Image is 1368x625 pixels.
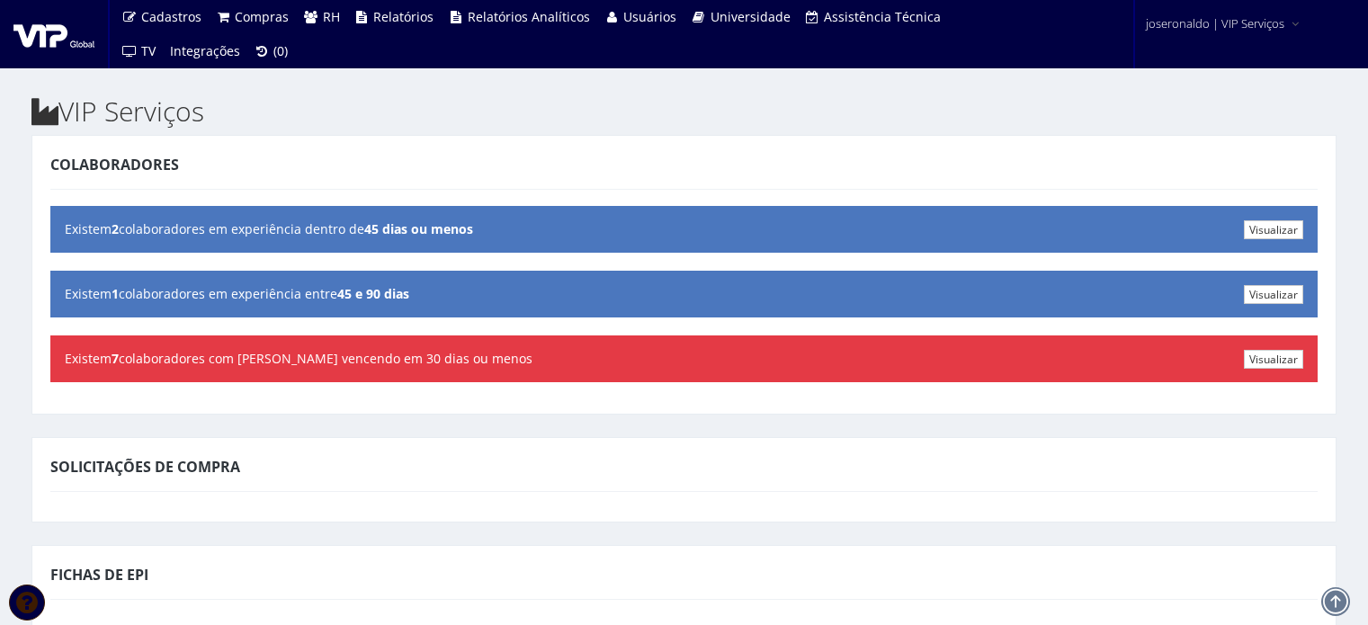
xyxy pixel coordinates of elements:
[247,34,296,68] a: (0)
[50,565,148,585] span: Fichas de EPI
[1244,285,1303,304] a: Visualizar
[623,8,676,25] span: Usuários
[373,8,434,25] span: Relatórios
[235,8,289,25] span: Compras
[112,285,119,302] b: 1
[141,8,201,25] span: Cadastros
[112,350,119,367] b: 7
[711,8,791,25] span: Universidade
[364,220,473,237] b: 45 dias ou menos
[50,335,1318,382] div: Existem colaboradores com [PERSON_NAME] vencendo em 30 dias ou menos
[50,271,1318,317] div: Existem colaboradores em experiência entre
[468,8,590,25] span: Relatórios Analíticos
[112,220,119,237] b: 2
[50,155,179,174] span: Colaboradores
[170,42,240,59] span: Integrações
[337,285,409,302] b: 45 e 90 dias
[31,96,1337,126] h2: VIP Serviços
[824,8,941,25] span: Assistência Técnica
[114,34,163,68] a: TV
[163,34,247,68] a: Integrações
[1244,350,1303,369] a: Visualizar
[1244,220,1303,239] a: Visualizar
[1146,14,1284,32] span: joseronaldo | VIP Serviços
[50,457,240,477] span: Solicitações de Compra
[13,21,94,48] img: logo
[141,42,156,59] span: TV
[50,206,1318,253] div: Existem colaboradores em experiência dentro de
[323,8,340,25] span: RH
[273,42,288,59] span: (0)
